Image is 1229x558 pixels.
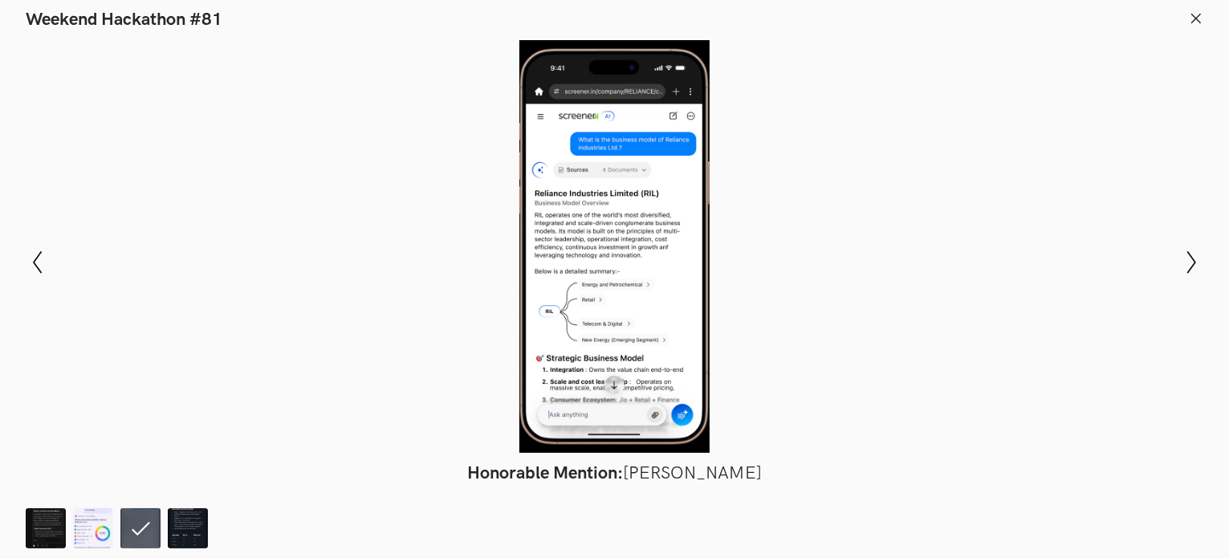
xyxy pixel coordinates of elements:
img: Screener_AI.png [168,508,208,548]
figcaption: [PERSON_NAME] [133,462,1097,484]
img: Screnner_AI.png [73,508,113,548]
h1: Weekend Hackathon #81 [26,10,222,31]
img: Screener.png [26,508,66,548]
strong: Honorable Mention: [467,462,623,484]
